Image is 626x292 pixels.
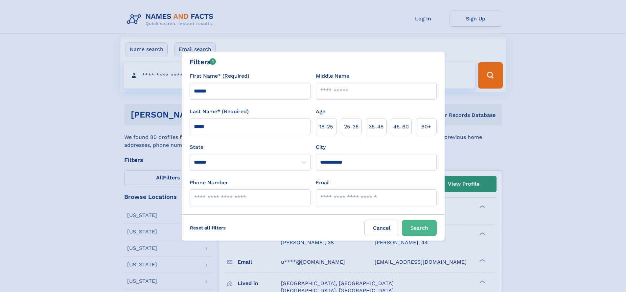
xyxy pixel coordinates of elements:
label: Middle Name [316,72,349,80]
label: Cancel [364,220,399,236]
div: Filters [190,57,216,67]
span: 60+ [421,123,431,131]
span: 45‑60 [393,123,409,131]
label: Email [316,179,330,187]
label: Reset all filters [186,220,230,236]
span: 35‑45 [369,123,383,131]
span: 25‑35 [344,123,359,131]
label: Last Name* (Required) [190,108,249,116]
label: City [316,143,326,151]
label: First Name* (Required) [190,72,249,80]
label: State [190,143,311,151]
span: 18‑25 [319,123,333,131]
button: Search [402,220,437,236]
label: Phone Number [190,179,228,187]
label: Age [316,108,325,116]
